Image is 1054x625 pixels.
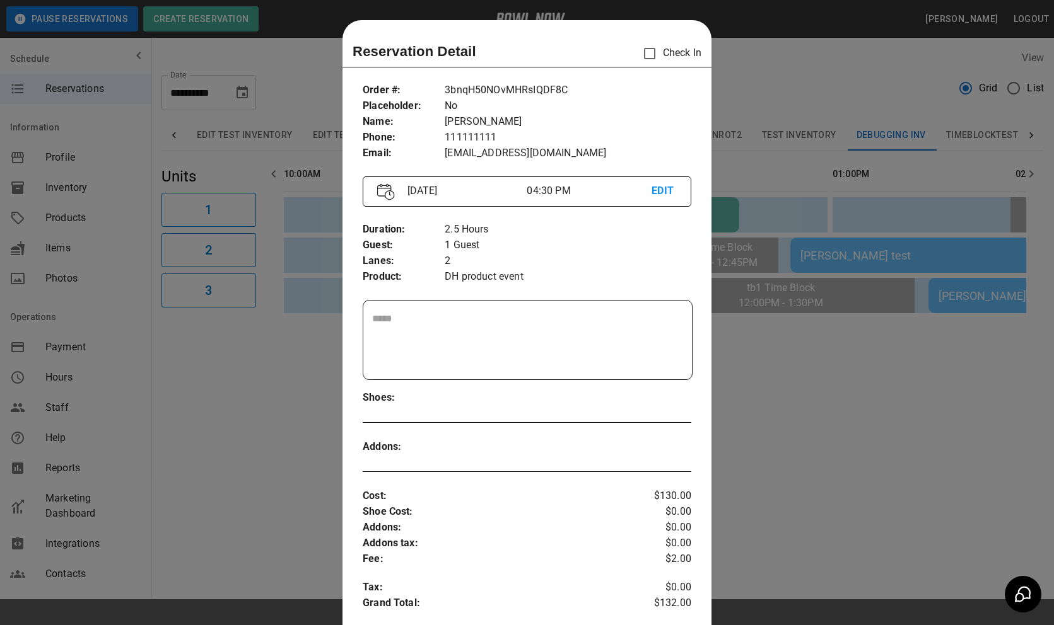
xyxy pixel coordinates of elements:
[363,146,445,161] p: Email :
[636,536,691,551] p: $0.00
[377,183,395,200] img: Vector
[636,580,691,595] p: $0.00
[527,183,652,198] p: 04:30 PM
[445,238,691,253] p: 1 Guest
[363,504,636,520] p: Shoe Cost :
[445,98,691,114] p: No
[363,439,445,455] p: Addons :
[636,520,691,536] p: $0.00
[445,114,691,130] p: [PERSON_NAME]
[636,551,691,567] p: $2.00
[636,40,701,67] p: Check In
[636,504,691,520] p: $0.00
[363,488,636,504] p: Cost :
[445,146,691,161] p: [EMAIL_ADDRESS][DOMAIN_NAME]
[445,253,691,269] p: 2
[445,130,691,146] p: 111111111
[363,595,636,614] p: Grand Total :
[363,130,445,146] p: Phone :
[402,183,527,198] p: [DATE]
[636,595,691,614] p: $132.00
[363,83,445,98] p: Order # :
[363,222,445,238] p: Duration :
[363,551,636,567] p: Fee :
[445,269,691,285] p: DH product event
[445,83,691,98] p: 3bnqH50NOvMHRsIQDF8C
[363,238,445,253] p: Guest :
[363,114,445,130] p: Name :
[363,269,445,285] p: Product :
[363,390,445,406] p: Shoes :
[363,536,636,551] p: Addons tax :
[353,41,476,62] p: Reservation Detail
[652,183,677,199] p: EDIT
[363,98,445,114] p: Placeholder :
[445,222,691,238] p: 2.5 Hours
[363,580,636,595] p: Tax :
[363,520,636,536] p: Addons :
[636,488,691,504] p: $130.00
[363,253,445,269] p: Lanes :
